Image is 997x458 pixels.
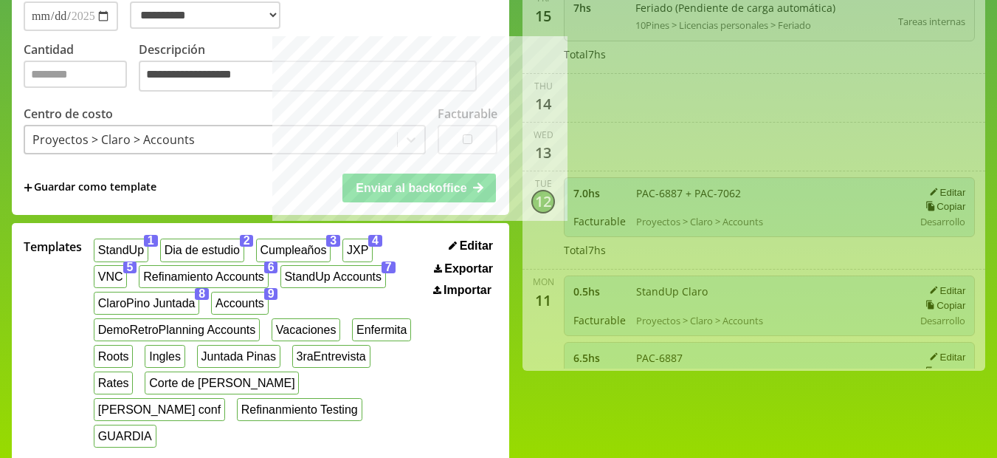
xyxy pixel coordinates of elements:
button: GUARDIA [94,425,156,448]
span: 6 [264,262,278,273]
button: StandUp Accounts7 [280,265,386,288]
label: Descripción [139,41,497,95]
button: JXP4 [342,239,373,262]
button: Refinanmiento Testing [237,398,362,421]
span: + [24,180,32,196]
span: 8 [195,288,209,300]
button: Vacaciones [272,318,340,341]
span: 7 [382,262,396,273]
textarea: Descripción [139,61,477,92]
button: Ingles [145,345,184,368]
button: Enfermita [352,318,411,341]
span: Enviar al backoffice [356,182,466,194]
button: DemoRetroPlanning Accounts [94,318,260,341]
span: Templates [24,239,82,255]
span: 1 [144,235,158,247]
button: [PERSON_NAME] conf [94,398,225,421]
div: Proyectos > Claro > Accounts [32,131,195,148]
button: 3raEntrevista [292,345,370,368]
label: Centro de costo [24,106,113,122]
button: VNC5 [94,265,127,288]
button: Accounts9 [211,292,268,315]
span: Editar [460,239,493,253]
button: Cumpleaños3 [256,239,331,262]
span: Exportar [444,262,493,276]
button: Roots [94,345,133,368]
span: +Guardar como template [24,180,156,196]
button: Dia de estudio2 [160,239,244,262]
span: Importar [444,284,491,297]
button: Editar [444,239,497,253]
button: Enviar al backoffice [342,174,496,202]
button: ClaroPino Juntada8 [94,292,199,315]
span: 2 [240,235,254,247]
select: Tipo de hora [130,1,280,29]
button: Refinamiento Accounts6 [139,265,268,288]
label: Facturable [438,106,497,122]
label: Cantidad [24,41,139,95]
button: Juntada Pinas [197,345,280,368]
button: Exportar [429,262,497,276]
input: Cantidad [24,61,127,88]
span: 9 [264,288,278,300]
button: Corte de [PERSON_NAME] [145,372,299,394]
span: 5 [123,262,137,273]
button: StandUp1 [94,239,148,262]
button: Rates [94,372,133,394]
span: 4 [368,235,382,247]
span: 3 [326,235,340,247]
